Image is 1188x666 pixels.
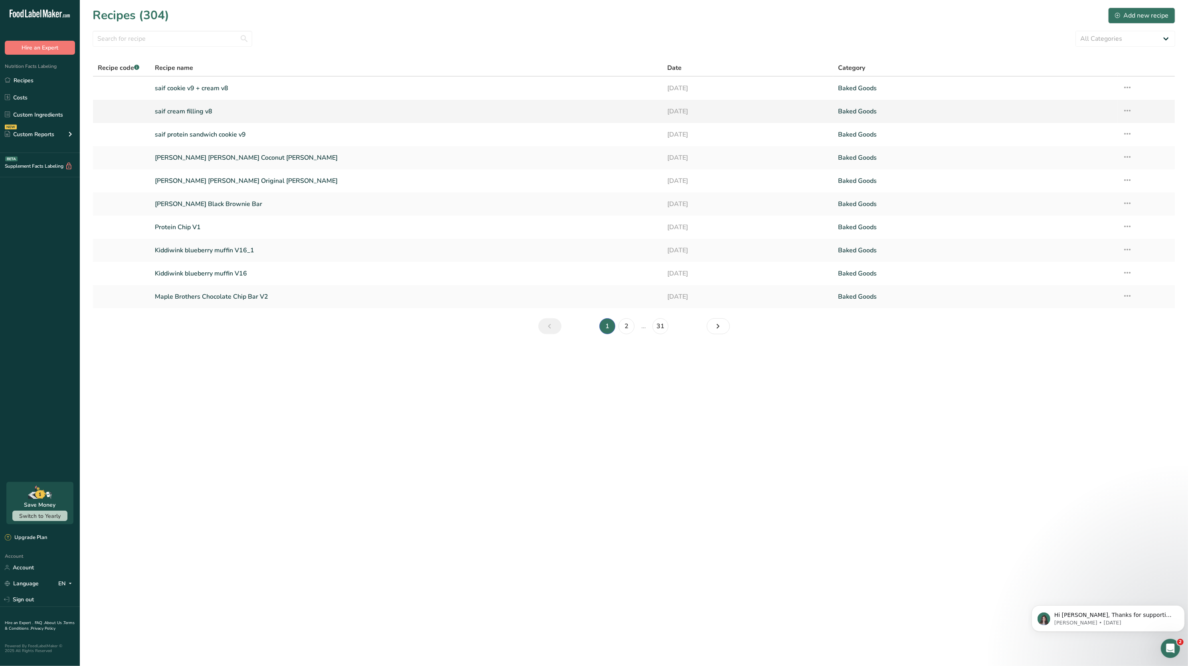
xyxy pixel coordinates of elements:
span: Switch to Yearly [19,512,61,520]
a: Kiddiwink blueberry muffin V16_1 [155,242,658,259]
span: Recipe name [155,63,193,73]
div: Custom Reports [5,130,54,139]
a: [DATE] [667,265,828,282]
h1: Recipes (304) [93,6,169,24]
a: Baked Goods [838,126,1113,143]
a: Baked Goods [838,219,1113,236]
div: BETA [5,157,18,161]
div: NEW [5,125,17,129]
a: [DATE] [667,80,828,97]
a: Baked Goods [838,103,1113,120]
a: Privacy Policy [31,626,55,631]
a: Kiddiwink blueberry muffin V16 [155,265,658,282]
a: saif cookie v9 + cream v8 [155,80,658,97]
a: Baked Goods [838,80,1113,97]
div: Upgrade Plan [5,534,47,542]
a: [DATE] [667,172,828,189]
a: Protein Chip V1 [155,219,658,236]
span: Category [838,63,865,73]
a: Maple Brothers Chocolate Chip Bar V2 [155,288,658,305]
a: Page 2. [619,318,635,334]
a: Baked Goods [838,149,1113,166]
iframe: Intercom notifications message [1028,589,1188,644]
a: FAQ . [35,620,44,626]
a: [DATE] [667,288,828,305]
a: [PERSON_NAME] [PERSON_NAME] Original [PERSON_NAME] [155,172,658,189]
input: Search for recipe [93,31,252,47]
a: Baked Goods [838,172,1113,189]
iframe: Intercom live chat [1161,639,1180,658]
div: Powered By FoodLabelMaker © 2025 All Rights Reserved [5,644,75,653]
a: Previous page [538,318,561,334]
a: Baked Goods [838,242,1113,259]
a: [DATE] [667,103,828,120]
a: [PERSON_NAME] Black Brownie Bar [155,196,658,212]
a: Baked Goods [838,196,1113,212]
a: [DATE] [667,196,828,212]
a: Baked Goods [838,265,1113,282]
a: Hire an Expert . [5,620,33,626]
div: Save Money [24,501,56,509]
button: Add new recipe [1108,8,1175,24]
a: saif protein sandwich cookie v9 [155,126,658,143]
a: About Us . [44,620,63,626]
a: [DATE] [667,219,828,236]
a: saif cream filling v8 [155,103,658,120]
button: Hire an Expert [5,41,75,55]
a: Baked Goods [838,288,1113,305]
a: Language [5,577,39,591]
span: Recipe code [98,63,139,72]
a: [DATE] [667,242,828,259]
button: Switch to Yearly [12,511,67,521]
a: [PERSON_NAME] [PERSON_NAME] Coconut [PERSON_NAME] [155,149,658,166]
span: 2 [1177,639,1184,645]
a: [DATE] [667,149,828,166]
span: Date [667,63,682,73]
a: Terms & Conditions . [5,620,75,631]
div: EN [58,579,75,589]
a: Page 31. [652,318,668,334]
a: Next page [707,318,730,334]
div: Add new recipe [1115,11,1168,20]
a: [DATE] [667,126,828,143]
